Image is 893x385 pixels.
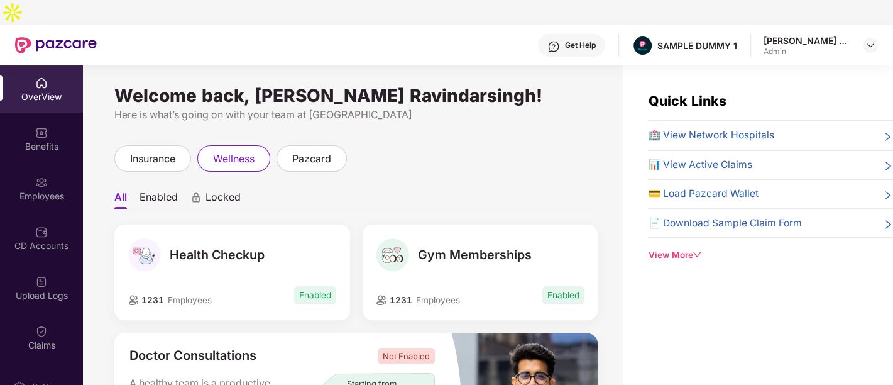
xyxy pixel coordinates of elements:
span: 1231 [139,295,164,305]
span: pazcard [292,151,331,167]
span: Health Checkup [170,247,265,262]
span: 🏥 View Network Hospitals [648,128,774,143]
span: Employees [416,295,460,305]
img: Pazcare_Alternative_logo-01-01.png [633,36,652,55]
img: svg+xml;base64,PHN2ZyBpZD0iRW1wbG95ZWVzIiB4bWxucz0iaHR0cDovL3d3dy53My5vcmcvMjAwMC9zdmciIHdpZHRoPS... [35,176,48,189]
img: Gym Memberships [376,238,409,272]
div: Here is what’s going on with your team at [GEOGRAPHIC_DATA] [114,107,598,123]
span: Quick Links [648,92,726,109]
span: down [693,250,701,259]
span: right [883,189,893,202]
div: [PERSON_NAME] Ravindarsingh [764,35,852,47]
span: Enabled [542,286,584,304]
span: 📊 View Active Claims [648,157,752,173]
img: Health Checkup [128,238,162,272]
span: right [883,218,893,232]
img: svg+xml;base64,PHN2ZyBpZD0iSGVscC0zMngzMiIgeG1sbnM9Imh0dHA6Ly93d3cudzMub3JnLzIwMDAvc3ZnIiB3aWR0aD... [547,40,560,53]
li: Enabled [140,191,178,209]
span: 📄 Download Sample Claim Form [648,216,801,232]
img: svg+xml;base64,PHN2ZyBpZD0iQ2xhaW0iIHhtbG5zPSJodHRwOi8vd3d3LnczLm9yZy8yMDAwL3N2ZyIgd2lkdGg9IjIwIi... [35,325,48,338]
div: animation [190,192,202,203]
img: employeeIcon [376,295,387,305]
span: Gym Memberships [418,247,532,262]
img: svg+xml;base64,PHN2ZyBpZD0iSG9tZSIgeG1sbnM9Imh0dHA6Ly93d3cudzMub3JnLzIwMDAvc3ZnIiB3aWR0aD0iMjAiIG... [35,77,48,89]
img: svg+xml;base64,PHN2ZyBpZD0iQ0RfQWNjb3VudHMiIGRhdGEtbmFtZT0iQ0QgQWNjb3VudHMiIHhtbG5zPSJodHRwOi8vd3... [35,226,48,238]
div: View More [648,248,893,262]
img: employeeIcon [128,295,140,305]
span: insurance [130,151,175,167]
span: Not Enabled [378,348,435,364]
span: right [883,160,893,173]
img: New Pazcare Logo [15,37,97,53]
span: right [883,130,893,143]
span: wellness [213,151,255,167]
span: Employees [168,295,212,305]
li: All [114,191,127,209]
div: Get Help [565,40,596,50]
span: Enabled [294,286,336,304]
span: Locked [205,191,241,209]
span: 💳 Load Pazcard Wallet [648,186,758,202]
span: Doctor Consultations [129,348,256,364]
img: svg+xml;base64,PHN2ZyBpZD0iQmVuZWZpdHMiIHhtbG5zPSJodHRwOi8vd3d3LnczLm9yZy8yMDAwL3N2ZyIgd2lkdGg9Ij... [35,126,48,139]
img: svg+xml;base64,PHN2ZyBpZD0iVXBsb2FkX0xvZ3MiIGRhdGEtbmFtZT0iVXBsb2FkIExvZ3MiIHhtbG5zPSJodHRwOi8vd3... [35,276,48,288]
div: Welcome back, [PERSON_NAME] Ravindarsingh! [114,91,598,101]
span: 1231 [387,295,412,305]
img: svg+xml;base64,PHN2ZyBpZD0iRHJvcGRvd24tMzJ4MzIiIHhtbG5zPSJodHRwOi8vd3d3LnczLm9yZy8yMDAwL3N2ZyIgd2... [865,40,875,50]
div: Admin [764,47,852,57]
div: SAMPLE DUMMY 1 [657,40,737,52]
